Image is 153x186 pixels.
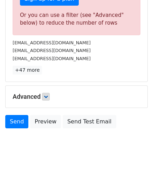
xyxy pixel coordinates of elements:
small: [EMAIL_ADDRESS][DOMAIN_NAME] [13,40,91,45]
small: [EMAIL_ADDRESS][DOMAIN_NAME] [13,56,91,61]
small: [EMAIL_ADDRESS][DOMAIN_NAME] [13,48,91,53]
a: +47 more [13,66,42,75]
h5: Advanced [13,93,140,101]
div: Or you can use a filter (see "Advanced" below) to reduce the number of rows [20,11,133,27]
a: Send [5,115,28,128]
a: Preview [30,115,61,128]
iframe: Chat Widget [118,152,153,186]
a: Send Test Email [63,115,116,128]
